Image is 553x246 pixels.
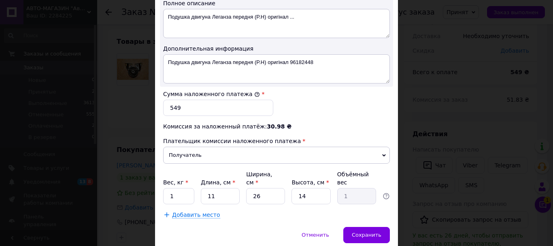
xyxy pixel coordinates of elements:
[267,123,291,130] span: 30.98 ₴
[291,179,329,186] label: Высота, см
[352,232,381,238] span: Сохранить
[172,212,220,218] span: Добавить место
[246,171,272,186] label: Ширина, см
[163,179,188,186] label: Вес, кг
[163,9,390,38] textarea: Подушка двигуна Леганза передня (P.H) оригінал ...
[163,54,390,83] textarea: Подушка двигуна Леганза передня (P.H) оригінал 96182448
[163,122,390,130] div: Комиссия за наложенный платёж:
[337,170,376,186] div: Объёмный вес
[163,91,260,97] label: Сумма наложенного платежа
[302,232,329,238] span: Отменить
[201,179,235,186] label: Длина, см
[163,138,301,144] span: Плательщик комиссии наложенного платежа
[163,45,390,53] div: Дополнительная информация
[163,147,390,164] span: Получатель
